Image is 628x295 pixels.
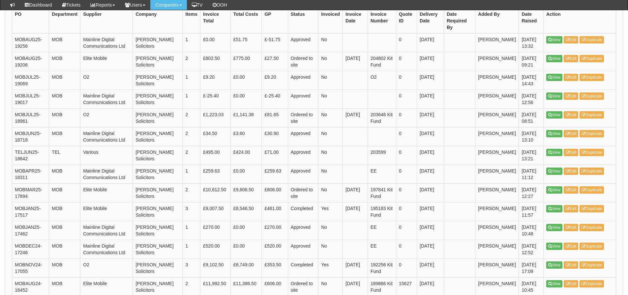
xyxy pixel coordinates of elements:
[80,146,133,165] td: Various
[12,221,49,240] td: MOBJAN25-17462
[396,90,417,108] td: 0
[396,165,417,183] td: 0
[49,221,80,240] td: MOB
[133,52,183,71] td: [PERSON_NAME] Solicitors
[133,221,183,240] td: [PERSON_NAME] Solicitors
[475,202,519,221] td: [PERSON_NAME]
[49,240,80,258] td: MOB
[396,183,417,202] td: 0
[564,74,579,81] a: Edit
[318,258,343,277] td: Yes
[133,108,183,127] td: [PERSON_NAME] Solicitors
[564,111,579,119] a: Edit
[519,146,544,165] td: [DATE] 13:21
[368,108,396,127] td: 203646 Kit Fund
[288,221,318,240] td: Approved
[200,52,231,71] td: £802.50
[546,149,562,156] a: View
[475,258,519,277] td: [PERSON_NAME]
[564,205,579,212] a: Edit
[343,8,368,33] th: Invoice Date
[230,258,262,277] td: £8,749.00
[519,33,544,52] td: [DATE] 13:32
[475,165,519,183] td: [PERSON_NAME]
[230,90,262,108] td: £0.00
[546,74,562,81] a: View
[49,165,80,183] td: MOB
[368,202,396,221] td: 195183 Kit Fund
[318,52,343,71] td: No
[183,221,200,240] td: 1
[200,71,231,90] td: £9.20
[519,165,544,183] td: [DATE] 11:12
[12,33,49,52] td: MOBAUG25-19256
[546,261,562,269] a: View
[49,90,80,108] td: MOB
[396,8,417,33] th: Quote ID
[546,280,562,287] a: View
[318,108,343,127] td: No
[417,240,444,258] td: [DATE]
[444,8,475,33] th: Date Required By
[262,165,288,183] td: £259.63
[288,202,318,221] td: Completed
[183,52,200,71] td: 2
[12,165,49,183] td: MOBAPR25-18311
[564,93,579,100] a: Edit
[546,243,562,250] a: View
[12,90,49,108] td: MOBJUL25-19017
[546,36,562,43] a: View
[80,108,133,127] td: O2
[396,258,417,277] td: 0
[230,127,262,146] td: £3.60
[12,202,49,221] td: MOBJAN25-17517
[580,130,604,137] a: Duplicate
[183,8,200,33] th: Items
[183,240,200,258] td: 1
[580,74,604,81] a: Duplicate
[546,93,562,100] a: View
[262,221,288,240] td: £270.00
[80,202,133,221] td: Elite Mobile
[546,224,562,231] a: View
[564,130,579,137] a: Edit
[343,202,368,221] td: [DATE]
[519,108,544,127] td: [DATE] 08:51
[396,127,417,146] td: 0
[200,90,231,108] td: £-25.40
[368,240,396,258] td: EE
[80,165,133,183] td: Mainline Digital Communications Ltd
[564,224,579,231] a: Edit
[318,8,343,33] th: Invoiced
[318,202,343,221] td: Yes
[343,183,368,202] td: [DATE]
[318,240,343,258] td: No
[546,130,562,137] a: View
[80,183,133,202] td: Elite Mobile
[230,165,262,183] td: £0.00
[288,240,318,258] td: Approved
[80,127,133,146] td: Mainline Digital Communications Ltd
[133,8,183,33] th: Company
[200,221,231,240] td: £270.00
[417,52,444,71] td: [DATE]
[519,240,544,258] td: [DATE] 12:52
[396,52,417,71] td: 0
[475,90,519,108] td: [PERSON_NAME]
[49,183,80,202] td: MOB
[80,8,133,33] th: Supplier
[475,8,519,33] th: Added By
[80,221,133,240] td: Mainline Digital Communications Ltd
[230,33,262,52] td: £51.75
[288,52,318,71] td: Ordered to site
[12,127,49,146] td: MOBJUN25-18718
[49,52,80,71] td: MOB
[417,71,444,90] td: [DATE]
[368,52,396,71] td: 204802 Kit Fund
[519,8,544,33] th: Date Raised
[475,33,519,52] td: [PERSON_NAME]
[288,183,318,202] td: Ordered to site
[183,108,200,127] td: 2
[230,221,262,240] td: £0.00
[475,240,519,258] td: [PERSON_NAME]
